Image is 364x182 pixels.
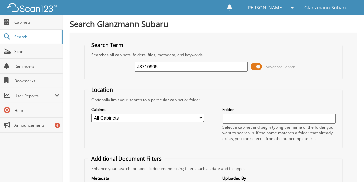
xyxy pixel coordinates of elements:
div: Searches all cabinets, folders, files, metadata, and keywords [88,52,339,58]
div: Enhance your search for specific documents using filters such as date and file type. [88,166,339,171]
legend: Search Term [88,41,127,49]
span: Advanced Search [266,64,296,69]
iframe: Chat Widget [331,150,364,182]
h1: Search Glanzmann Subaru [70,18,357,29]
legend: Additional Document Filters [88,155,165,162]
legend: Location [88,86,116,94]
span: Help [14,108,59,113]
span: Announcements [14,122,59,128]
div: 6 [55,123,60,128]
span: Bookmarks [14,78,59,84]
span: User Reports [14,93,55,99]
span: Glanzmann Subaru [304,6,348,10]
div: Select a cabinet and begin typing the name of the folder you want to search in. If the name match... [223,124,336,141]
label: Folder [223,107,336,112]
label: Cabinet [91,107,204,112]
label: Metadata [91,175,204,181]
span: [PERSON_NAME] [246,6,284,10]
img: scan123-logo-white.svg [7,3,57,12]
span: Scan [14,49,59,54]
div: Optionally limit your search to a particular cabinet or folder [88,97,339,103]
label: Uploaded By [223,175,336,181]
span: Cabinets [14,19,59,25]
span: Reminders [14,63,59,69]
span: Search [14,34,58,40]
